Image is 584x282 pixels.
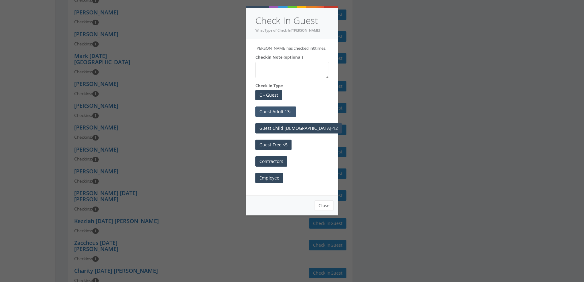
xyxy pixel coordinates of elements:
[255,156,287,167] button: Contractors
[255,123,342,133] button: Guest Child [DEMOGRAPHIC_DATA]-12
[313,45,315,51] span: 0
[255,45,329,51] p: [PERSON_NAME] has checked in times.
[255,14,329,27] h4: Check In Guest
[255,90,282,100] button: C - Guest
[315,200,334,211] button: Close
[255,173,283,183] button: Employee
[255,28,320,33] small: What Type of Check-In?[PERSON_NAME]
[255,83,283,89] label: Check In Type
[255,54,303,60] label: Checkin Note (optional)
[255,140,292,150] button: Guest Free <5
[255,106,296,117] button: Guest Adult 13+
